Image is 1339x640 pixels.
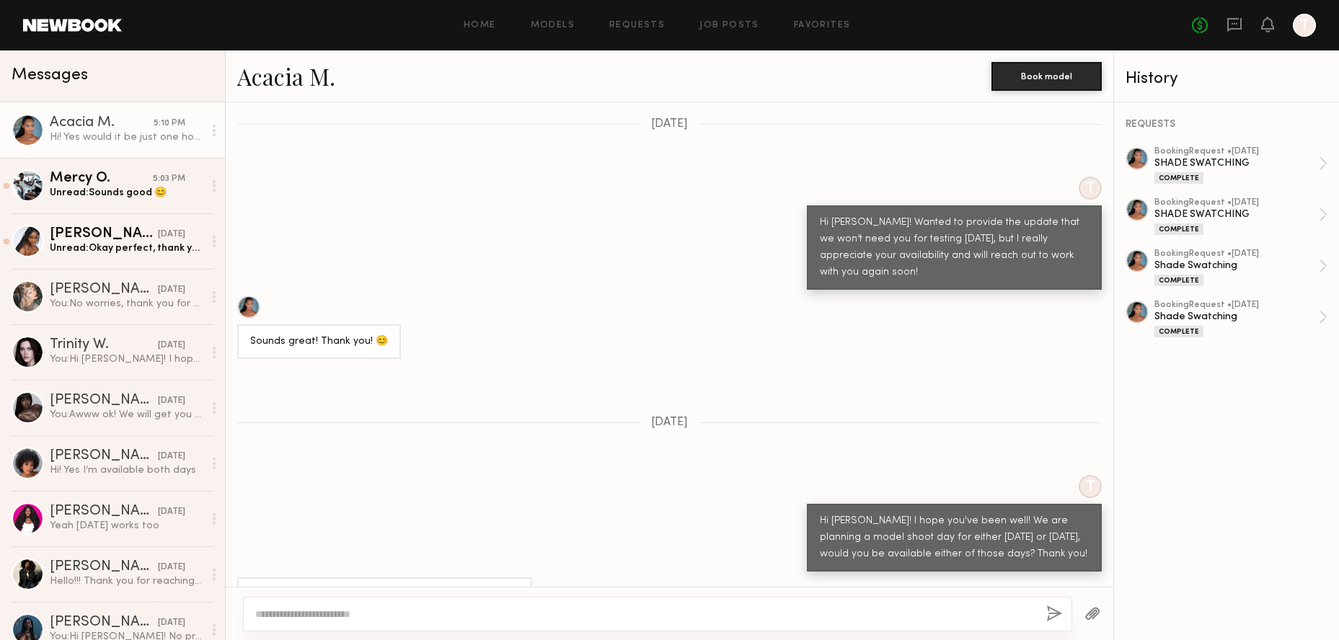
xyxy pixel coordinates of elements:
[50,463,203,477] div: Hi! Yes I’m available both days
[1154,223,1203,235] div: Complete
[464,21,496,30] a: Home
[50,408,203,422] div: You: Awww ok! We will get you for the next one :)
[158,505,185,519] div: [DATE]
[1154,208,1319,221] div: SHADE SWATCHING
[651,417,688,429] span: [DATE]
[820,215,1089,281] div: Hi [PERSON_NAME]! Wanted to provide the update that we won’t need you for testing [DATE], but I r...
[1126,71,1327,87] div: History
[1154,198,1319,208] div: booking Request • [DATE]
[50,172,153,186] div: Mercy O.
[1154,259,1319,272] div: Shade Swatching
[50,241,203,255] div: Unread: Okay perfect, thank you!
[50,560,158,574] div: [PERSON_NAME]
[50,394,158,408] div: [PERSON_NAME]
[1154,275,1203,286] div: Complete
[50,227,158,241] div: [PERSON_NAME]
[1154,147,1319,156] div: booking Request • [DATE]
[250,334,388,350] div: Sounds great! Thank you! 😊
[50,297,203,311] div: You: No worries, thank you for the quick reply! We will see you at the next and enjoy [GEOGRAPHIC...
[50,130,203,144] div: Hi! Yes would it be just one hour again? What times do you have available?
[1154,147,1327,184] a: bookingRequest •[DATE]SHADE SWATCHINGComplete
[158,339,185,352] div: [DATE]
[1154,301,1327,337] a: bookingRequest •[DATE]Shade SwatchingComplete
[1154,301,1319,310] div: booking Request • [DATE]
[158,450,185,463] div: [DATE]
[609,21,665,30] a: Requests
[1126,120,1327,130] div: REQUESTS
[50,574,203,588] div: Hello!!! Thank you for reaching out. I am available [DATE] or [DATE]. I just need to know the tim...
[50,519,203,533] div: Yeah [DATE] works too
[50,338,158,352] div: Trinity W.
[158,561,185,574] div: [DATE]
[820,513,1089,563] div: Hi [PERSON_NAME]! I hope you've been well! We are planning a model shoot day for either [DATE] or...
[1154,198,1327,235] a: bookingRequest •[DATE]SHADE SWATCHINGComplete
[153,172,185,186] div: 5:03 PM
[237,61,335,92] a: Acacia M.
[1154,249,1327,286] a: bookingRequest •[DATE]Shade SwatchingComplete
[1154,172,1203,184] div: Complete
[1154,310,1319,324] div: Shade Swatching
[1154,156,1319,170] div: SHADE SWATCHING
[50,116,154,130] div: Acacia M.
[794,21,851,30] a: Favorites
[1154,249,1319,259] div: booking Request • [DATE]
[1154,326,1203,337] div: Complete
[991,62,1102,91] button: Book model
[50,186,203,200] div: Unread: Sounds good 😊
[50,449,158,463] div: [PERSON_NAME]
[531,21,575,30] a: Models
[50,505,158,519] div: [PERSON_NAME]
[12,67,88,84] span: Messages
[50,352,203,366] div: You: Hi [PERSON_NAME]! I hope you've been well! We are planning a model shoot day for either [DAT...
[50,615,158,630] div: [PERSON_NAME]
[651,118,688,130] span: [DATE]
[1293,14,1316,37] a: T
[699,21,759,30] a: Job Posts
[158,283,185,297] div: [DATE]
[158,228,185,241] div: [DATE]
[50,283,158,297] div: [PERSON_NAME]
[250,587,519,620] div: Hi! Yes would it be just one hour again? What times do you have available?
[154,117,185,130] div: 5:10 PM
[991,69,1102,81] a: Book model
[158,616,185,630] div: [DATE]
[158,394,185,408] div: [DATE]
